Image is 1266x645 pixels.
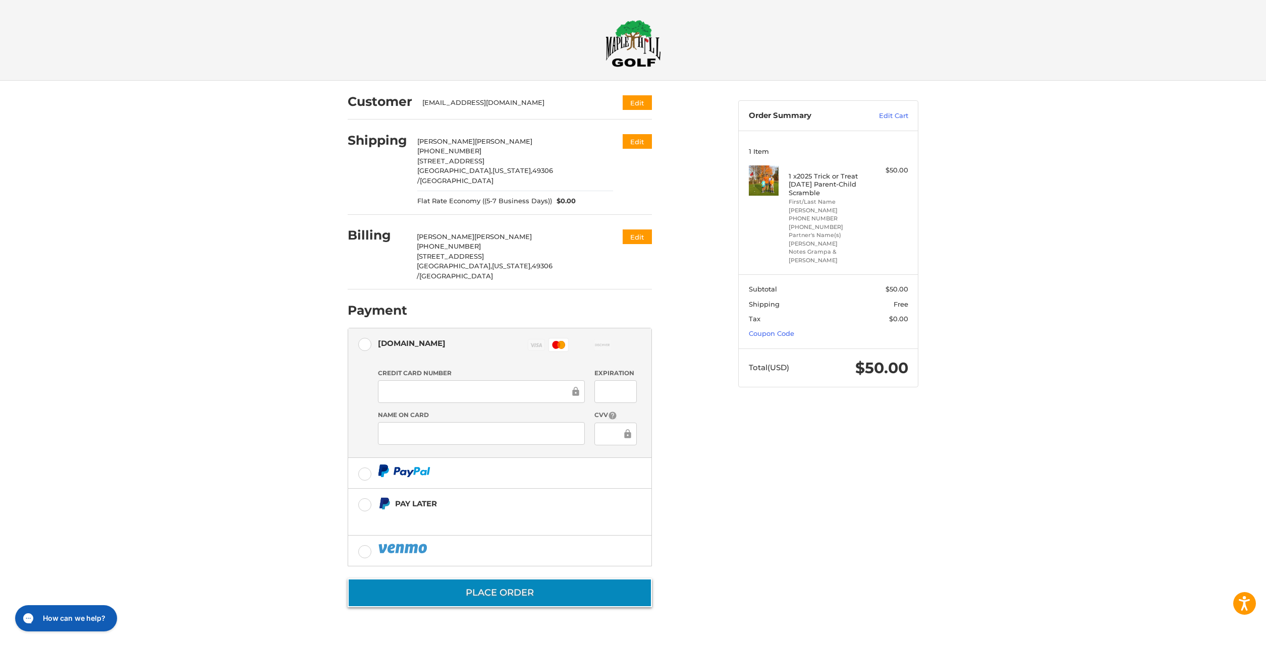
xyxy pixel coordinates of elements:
[552,196,576,206] span: $0.00
[855,359,908,377] span: $50.00
[378,542,429,555] img: PayPal icon
[594,369,636,378] label: Expiration
[348,94,412,109] h2: Customer
[749,363,789,372] span: Total (USD)
[474,232,532,241] span: [PERSON_NAME]
[378,514,589,523] iframe: PayPal Message 1
[749,147,908,155] h3: 1 Item
[417,262,553,280] span: 49306 /
[417,166,553,185] span: 49306 /
[348,578,652,607] button: Place Order
[749,315,760,323] span: Tax
[594,411,636,420] label: CVV
[348,133,407,148] h2: Shipping
[857,111,908,121] a: Edit Cart
[417,157,484,165] span: [STREET_ADDRESS]
[10,602,121,635] iframe: Gorgias live chat messenger
[789,172,866,197] h4: 1 x 2025 Trick or Treat [DATE] Parent-Child Scramble
[378,497,391,510] img: Pay Later icon
[889,315,908,323] span: $0.00
[348,303,407,318] h2: Payment
[417,242,481,250] span: [PHONE_NUMBER]
[789,248,866,264] li: Notes Grampa & [PERSON_NAME]
[395,495,588,512] div: Pay Later
[417,137,475,145] span: [PERSON_NAME]
[749,329,794,337] a: Coupon Code
[623,229,652,244] button: Edit
[417,252,484,260] span: [STREET_ADDRESS]
[420,177,493,185] span: [GEOGRAPHIC_DATA]
[886,285,908,293] span: $50.00
[417,262,492,270] span: [GEOGRAPHIC_DATA],
[378,464,430,477] img: PayPal icon
[475,137,532,145] span: [PERSON_NAME]
[789,231,866,248] li: Partner's Name(s) [PERSON_NAME]
[348,227,407,243] h2: Billing
[749,300,780,308] span: Shipping
[419,272,493,280] span: [GEOGRAPHIC_DATA]
[606,20,661,67] img: Maple Hill Golf
[378,369,585,378] label: Credit Card Number
[417,196,552,206] span: Flat Rate Economy ((5-7 Business Days))
[868,165,908,175] div: $50.00
[623,134,652,149] button: Edit
[894,300,908,308] span: Free
[789,198,866,214] li: First/Last Name [PERSON_NAME]
[623,95,652,110] button: Edit
[492,262,532,270] span: [US_STATE],
[749,285,777,293] span: Subtotal
[422,98,603,108] div: [EMAIL_ADDRESS][DOMAIN_NAME]
[417,147,481,155] span: [PHONE_NUMBER]
[789,214,866,231] li: PHONE NUMBER [PHONE_NUMBER]
[492,166,532,174] span: [US_STATE],
[417,232,474,241] span: [PERSON_NAME]
[417,166,492,174] span: [GEOGRAPHIC_DATA],
[749,111,857,121] h3: Order Summary
[378,411,585,420] label: Name on Card
[378,335,446,351] div: [DOMAIN_NAME]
